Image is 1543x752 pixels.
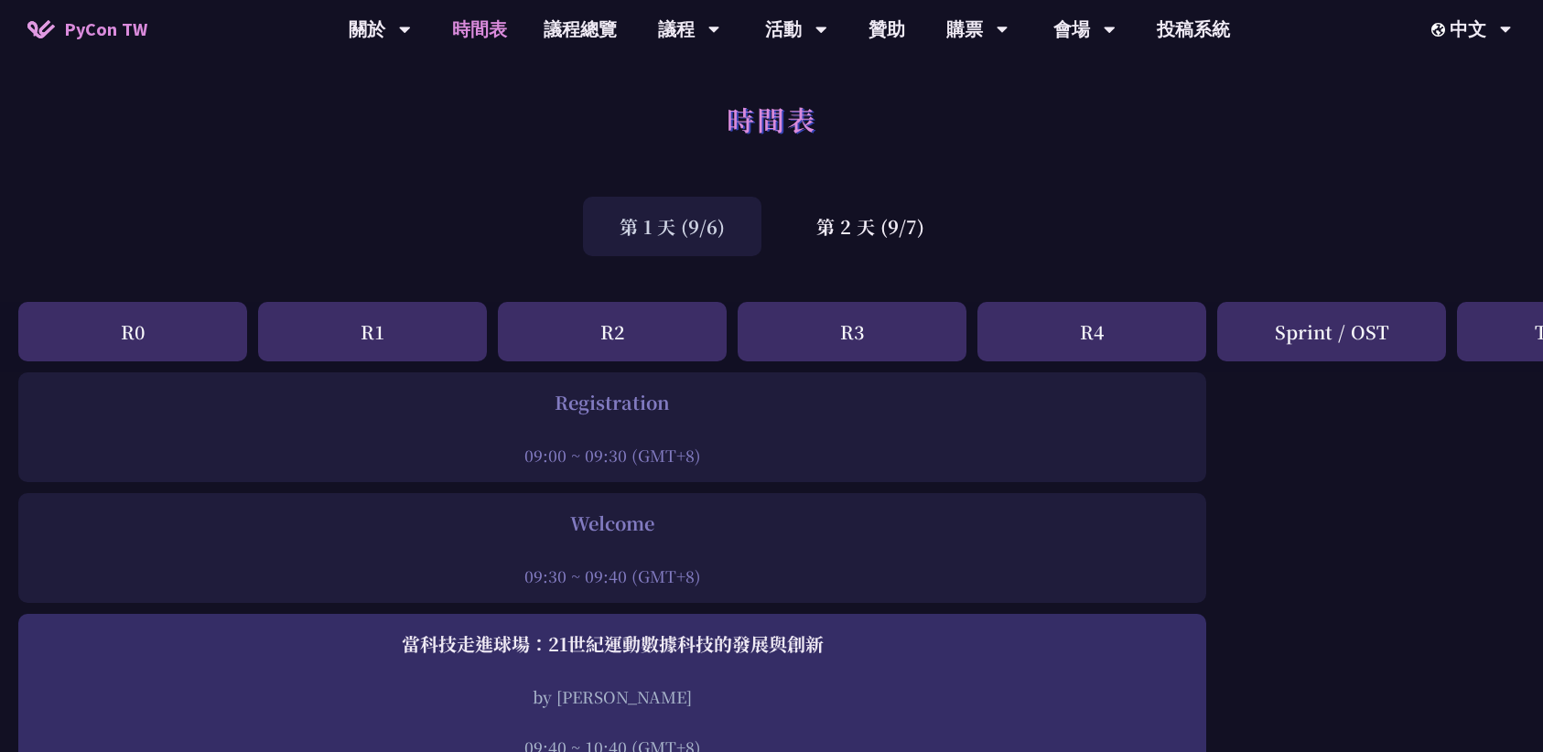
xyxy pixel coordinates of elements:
[583,197,761,256] div: 第 1 天 (9/6)
[977,302,1206,361] div: R4
[27,389,1197,416] div: Registration
[27,564,1197,587] div: 09:30 ~ 09:40 (GMT+8)
[27,20,55,38] img: Home icon of PyCon TW 2025
[1431,23,1450,37] img: Locale Icon
[64,16,147,43] span: PyCon TW
[18,302,247,361] div: R0
[727,91,817,146] h1: 時間表
[780,197,961,256] div: 第 2 天 (9/7)
[27,685,1197,708] div: by [PERSON_NAME]
[27,510,1197,537] div: Welcome
[27,444,1197,467] div: 09:00 ~ 09:30 (GMT+8)
[1217,302,1446,361] div: Sprint / OST
[258,302,487,361] div: R1
[9,6,166,52] a: PyCon TW
[27,630,1197,658] div: 當科技走進球場：21世紀運動數據科技的發展與創新
[498,302,727,361] div: R2
[738,302,966,361] div: R3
